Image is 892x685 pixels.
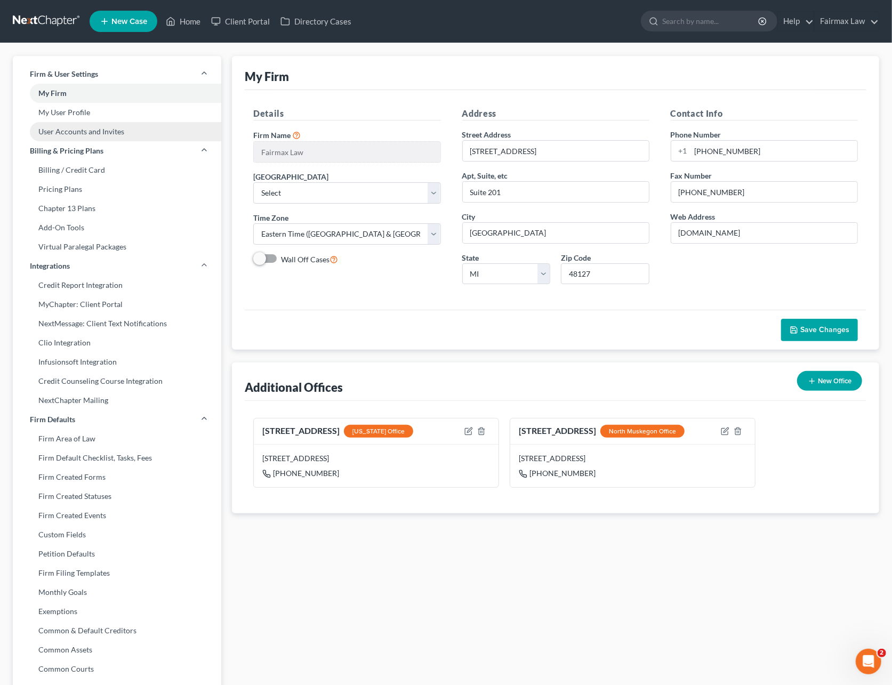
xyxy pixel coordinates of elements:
[13,103,221,122] a: My User Profile
[462,170,508,181] label: Apt, Suite, etc
[800,325,849,334] span: Save Changes
[13,544,221,563] a: Petition Defaults
[30,146,103,156] span: Billing & Pricing Plans
[13,352,221,372] a: Infusionsoft Integration
[13,583,221,602] a: Monthly Goals
[13,65,221,84] a: Firm & User Settings
[13,218,221,237] a: Add-On Tools
[245,380,343,395] div: Additional Offices
[206,12,275,31] a: Client Portal
[13,410,221,429] a: Firm Defaults
[273,469,339,478] span: [PHONE_NUMBER]
[13,391,221,410] a: NextChapter Mailing
[13,276,221,295] a: Credit Report Integration
[111,18,147,26] span: New Case
[13,256,221,276] a: Integrations
[13,448,221,468] a: Firm Default Checklist, Tasks, Fees
[262,425,413,438] div: [STREET_ADDRESS]
[815,12,879,31] a: Fairmax Law
[878,649,886,657] span: 2
[30,414,75,425] span: Firm Defaults
[671,182,857,202] input: Enter fax...
[519,425,685,438] div: [STREET_ADDRESS]
[671,141,691,161] div: +1
[13,659,221,679] a: Common Courts
[856,649,881,674] iframe: Intercom live chat
[262,453,490,464] div: [STREET_ADDRESS]
[281,255,330,264] span: Wall Off Cases
[13,602,221,621] a: Exemptions
[462,107,649,120] h5: Address
[13,640,221,659] a: Common Assets
[462,129,511,140] label: Street Address
[13,84,221,103] a: My Firm
[13,372,221,391] a: Credit Counseling Course Integration
[463,223,649,243] input: Enter city...
[671,223,857,243] input: Enter web address....
[797,371,862,391] button: New Office
[13,180,221,199] a: Pricing Plans
[462,211,476,222] label: City
[13,314,221,333] a: NextMessage: Client Text Notifications
[671,129,721,140] label: Phone Number
[13,487,221,506] a: Firm Created Statuses
[600,425,685,438] div: North Muskegon Office
[13,621,221,640] a: Common & Default Creditors
[253,131,291,140] span: Firm Name
[13,468,221,487] a: Firm Created Forms
[671,170,712,181] label: Fax Number
[254,142,440,162] input: Enter name...
[275,12,357,31] a: Directory Cases
[13,295,221,314] a: MyChapter: Client Portal
[529,469,596,478] span: [PHONE_NUMBER]
[30,261,70,271] span: Integrations
[463,141,649,161] input: Enter address...
[519,453,746,464] div: [STREET_ADDRESS]
[160,12,206,31] a: Home
[13,333,221,352] a: Clio Integration
[671,107,858,120] h5: Contact Info
[13,122,221,141] a: User Accounts and Invites
[778,12,814,31] a: Help
[13,429,221,448] a: Firm Area of Law
[13,141,221,160] a: Billing & Pricing Plans
[463,182,649,202] input: (optional)
[253,107,440,120] h5: Details
[30,69,98,79] span: Firm & User Settings
[561,263,649,285] input: XXXXX
[245,69,289,84] div: My Firm
[13,160,221,180] a: Billing / Credit Card
[13,237,221,256] a: Virtual Paralegal Packages
[13,199,221,218] a: Chapter 13 Plans
[253,212,288,223] label: Time Zone
[344,425,413,438] div: [US_STATE] Office
[561,252,591,263] label: Zip Code
[671,211,716,222] label: Web Address
[13,506,221,525] a: Firm Created Events
[253,171,328,182] label: [GEOGRAPHIC_DATA]
[691,141,857,161] input: Enter phone...
[13,525,221,544] a: Custom Fields
[462,252,479,263] label: State
[781,319,858,341] button: Save Changes
[13,563,221,583] a: Firm Filing Templates
[662,11,760,31] input: Search by name...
